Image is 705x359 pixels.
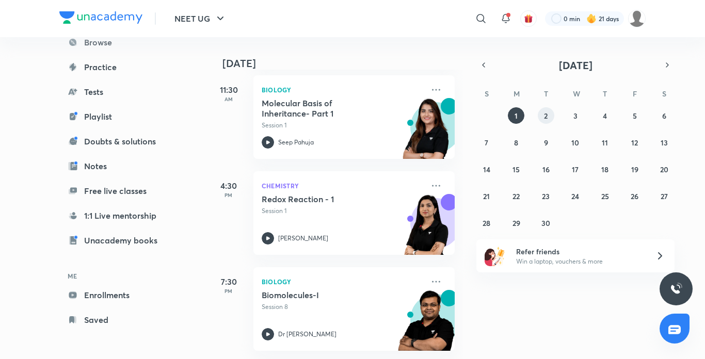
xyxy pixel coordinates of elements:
abbr: September 18, 2025 [601,165,608,174]
button: September 18, 2025 [597,161,613,177]
abbr: September 15, 2025 [512,165,520,174]
abbr: September 21, 2025 [483,191,490,201]
button: September 7, 2025 [478,134,495,151]
img: ttu [670,283,682,295]
abbr: September 14, 2025 [483,165,490,174]
img: Company Logo [59,11,142,24]
button: September 20, 2025 [656,161,672,177]
p: Chemistry [262,179,424,192]
p: PM [208,288,249,294]
p: Session 1 [262,206,424,216]
button: September 28, 2025 [478,215,495,231]
button: September 6, 2025 [656,107,672,124]
abbr: September 13, 2025 [661,138,668,148]
abbr: September 28, 2025 [483,218,490,228]
button: September 25, 2025 [597,188,613,204]
p: AM [208,96,249,102]
abbr: Tuesday [544,89,548,99]
abbr: September 20, 2025 [660,165,668,174]
button: September 19, 2025 [627,161,643,177]
p: PM [208,192,249,198]
button: September 8, 2025 [508,134,524,151]
button: September 30, 2025 [538,215,554,231]
a: Free live classes [59,181,179,201]
abbr: September 30, 2025 [541,218,550,228]
a: Company Logo [59,11,142,26]
a: Tests [59,81,179,102]
p: Win a laptop, vouchers & more [516,257,643,266]
h5: Redox Reaction - 1 [262,194,390,204]
p: [PERSON_NAME] [278,234,328,243]
p: Biology [262,84,424,96]
abbr: September 11, 2025 [602,138,608,148]
p: Dr [PERSON_NAME] [278,330,337,339]
abbr: Saturday [662,89,666,99]
button: September 24, 2025 [567,188,584,204]
a: Practice [59,57,179,77]
abbr: September 5, 2025 [633,111,637,121]
a: Doubts & solutions [59,131,179,152]
button: September 1, 2025 [508,107,524,124]
button: September 23, 2025 [538,188,554,204]
img: referral [485,246,505,266]
a: Browse [59,32,179,53]
button: September 29, 2025 [508,215,524,231]
abbr: September 24, 2025 [571,191,579,201]
h5: 11:30 [208,84,249,96]
button: September 9, 2025 [538,134,554,151]
h5: 4:30 [208,179,249,192]
abbr: September 6, 2025 [662,111,666,121]
button: September 15, 2025 [508,161,524,177]
img: streak [586,13,597,24]
abbr: September 22, 2025 [512,191,520,201]
p: Session 8 [262,302,424,312]
a: 1:1 Live mentorship [59,205,179,226]
button: September 21, 2025 [478,188,495,204]
span: [DATE] [559,58,592,72]
button: avatar [520,10,537,27]
abbr: September 10, 2025 [571,138,579,148]
h6: Refer friends [516,246,643,257]
button: September 16, 2025 [538,161,554,177]
button: September 2, 2025 [538,107,554,124]
abbr: September 23, 2025 [542,191,550,201]
abbr: September 17, 2025 [572,165,579,174]
abbr: September 1, 2025 [515,111,518,121]
img: avatar [524,14,533,23]
button: September 27, 2025 [656,188,672,204]
abbr: Sunday [485,89,489,99]
button: September 26, 2025 [627,188,643,204]
abbr: Thursday [603,89,607,99]
a: Notes [59,156,179,176]
abbr: September 8, 2025 [514,138,518,148]
img: unacademy [398,194,455,265]
button: NEET UG [168,8,233,29]
abbr: September 7, 2025 [485,138,488,148]
abbr: September 3, 2025 [573,111,578,121]
button: September 22, 2025 [508,188,524,204]
button: September 11, 2025 [597,134,613,151]
h6: ME [59,267,179,285]
button: September 10, 2025 [567,134,584,151]
h5: Molecular Basis of Inheritance- Part 1 [262,98,390,119]
button: September 13, 2025 [656,134,672,151]
abbr: September 4, 2025 [603,111,607,121]
abbr: September 26, 2025 [631,191,638,201]
abbr: Friday [633,89,637,99]
abbr: September 2, 2025 [544,111,548,121]
a: Playlist [59,106,179,127]
abbr: September 16, 2025 [542,165,550,174]
button: September 14, 2025 [478,161,495,177]
h5: 7:30 [208,275,249,288]
button: September 17, 2025 [567,161,584,177]
button: September 4, 2025 [597,107,613,124]
p: Session 1 [262,121,424,130]
button: [DATE] [491,58,660,72]
abbr: September 19, 2025 [631,165,638,174]
abbr: Wednesday [573,89,580,99]
h4: [DATE] [222,57,465,70]
abbr: Monday [514,89,520,99]
h5: Biomolecules-I [262,290,390,300]
img: unacademy [398,98,455,169]
abbr: September 25, 2025 [601,191,609,201]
